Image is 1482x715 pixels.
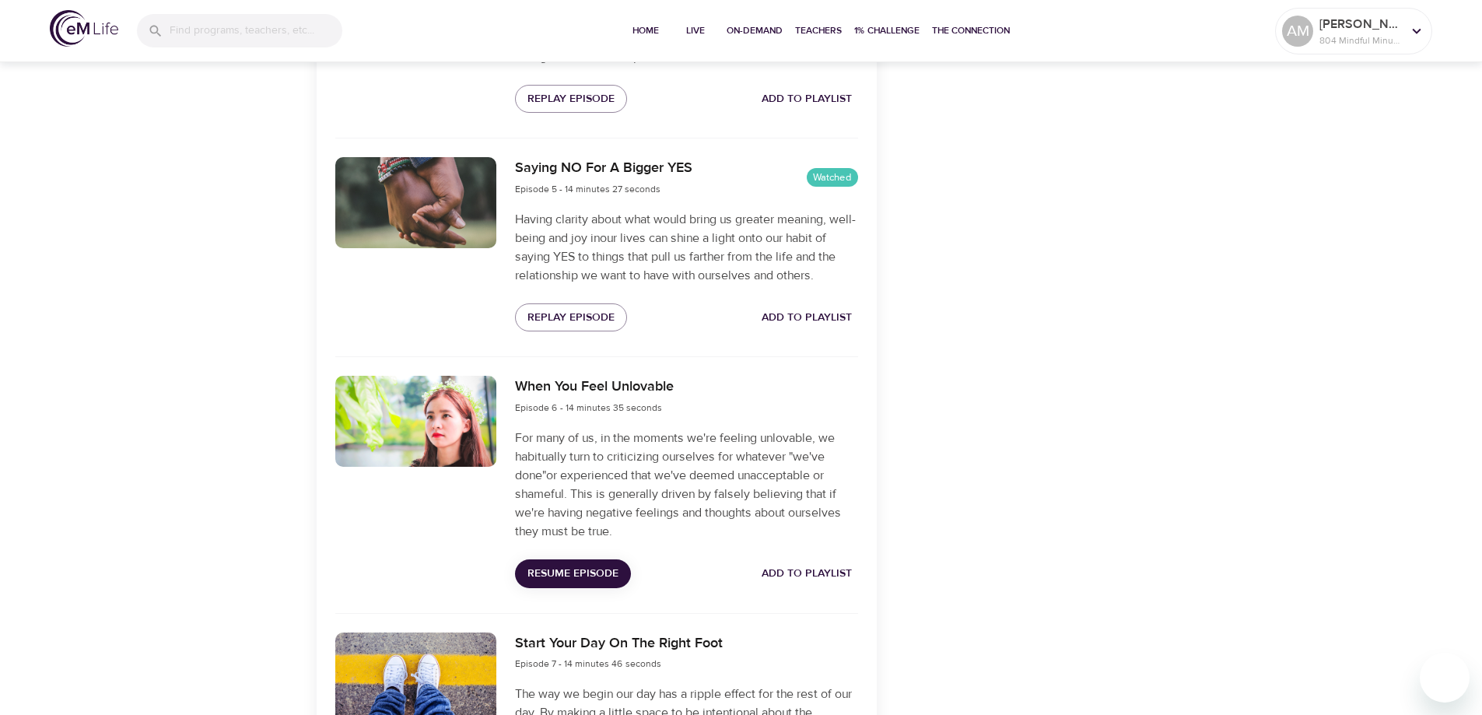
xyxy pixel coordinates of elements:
[50,10,118,47] img: logo
[795,23,842,39] span: Teachers
[627,23,664,39] span: Home
[527,564,618,584] span: Resume Episode
[932,23,1010,39] span: The Connection
[515,429,857,541] p: For many of us, in the moments we're feeling unlovable, we habitually turn to criticizing ourselv...
[515,657,661,670] span: Episode 7 - 14 minutes 46 seconds
[727,23,783,39] span: On-Demand
[515,183,660,195] span: Episode 5 - 14 minutes 27 seconds
[854,23,920,39] span: 1% Challenge
[527,308,615,328] span: Replay Episode
[1319,15,1402,33] p: [PERSON_NAME]
[515,633,723,655] h6: Start Your Day On The Right Foot
[762,564,852,584] span: Add to Playlist
[515,210,857,285] p: Having clarity about what would bring us greater meaning, well-being and joy inour lives can shin...
[515,559,631,588] button: Resume Episode
[807,170,858,185] span: Watched
[755,85,858,114] button: Add to Playlist
[677,23,714,39] span: Live
[1420,653,1470,703] iframe: Button to launch messaging window
[515,157,692,180] h6: Saying NO For A Bigger YES
[762,89,852,109] span: Add to Playlist
[755,559,858,588] button: Add to Playlist
[1319,33,1402,47] p: 804 Mindful Minutes
[515,376,674,398] h6: When You Feel Unlovable
[515,401,662,414] span: Episode 6 - 14 minutes 35 seconds
[170,14,342,47] input: Find programs, teachers, etc...
[515,303,627,332] button: Replay Episode
[527,89,615,109] span: Replay Episode
[762,308,852,328] span: Add to Playlist
[1282,16,1313,47] div: AM
[755,303,858,332] button: Add to Playlist
[515,85,627,114] button: Replay Episode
